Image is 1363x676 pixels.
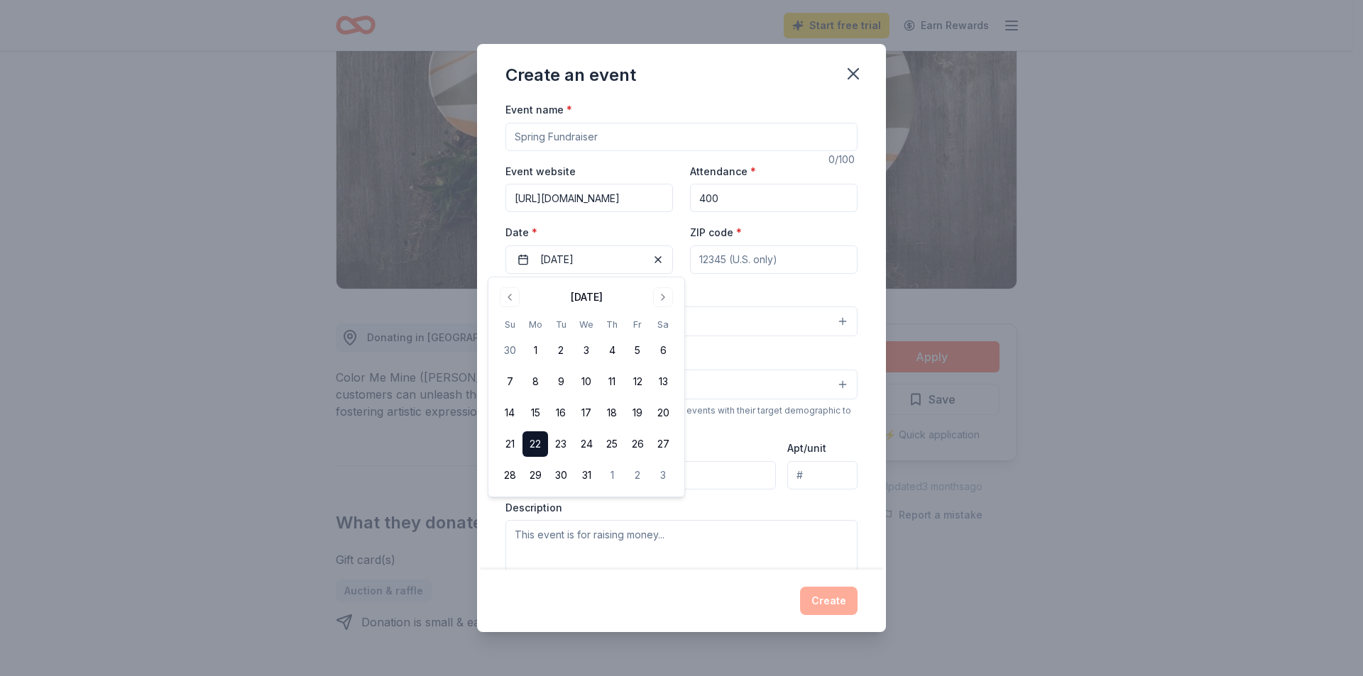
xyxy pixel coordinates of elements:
[828,151,858,168] div: 0 /100
[574,400,599,426] button: 17
[497,317,522,332] th: Sunday
[497,400,522,426] button: 14
[497,431,522,457] button: 21
[574,431,599,457] button: 24
[505,165,576,179] label: Event website
[599,338,625,363] button: 4
[571,289,603,306] div: [DATE]
[497,462,522,488] button: 28
[599,462,625,488] button: 1
[625,338,650,363] button: 5
[599,317,625,332] th: Thursday
[505,103,572,117] label: Event name
[522,338,548,363] button: 1
[505,245,673,274] button: [DATE]
[505,184,673,212] input: https://www...
[625,369,650,394] button: 12
[599,431,625,457] button: 25
[574,462,599,488] button: 31
[625,317,650,332] th: Friday
[574,369,599,394] button: 10
[522,400,548,426] button: 15
[625,400,650,426] button: 19
[599,400,625,426] button: 18
[497,338,522,363] button: 30
[574,338,599,363] button: 3
[505,501,562,515] label: Description
[505,64,636,87] div: Create an event
[522,317,548,332] th: Monday
[653,287,673,307] button: Go to next month
[548,369,574,394] button: 9
[650,431,676,457] button: 27
[690,184,858,212] input: 20
[548,400,574,426] button: 16
[650,369,676,394] button: 13
[548,462,574,488] button: 30
[787,461,858,489] input: #
[522,369,548,394] button: 8
[690,226,742,240] label: ZIP code
[574,317,599,332] th: Wednesday
[625,462,650,488] button: 2
[650,338,676,363] button: 6
[505,123,858,151] input: Spring Fundraiser
[548,317,574,332] th: Tuesday
[690,245,858,274] input: 12345 (U.S. only)
[522,462,548,488] button: 29
[497,369,522,394] button: 7
[548,338,574,363] button: 2
[599,369,625,394] button: 11
[548,431,574,457] button: 23
[650,400,676,426] button: 20
[650,462,676,488] button: 3
[690,165,756,179] label: Attendance
[522,431,548,457] button: 22
[505,226,673,240] label: Date
[650,317,676,332] th: Saturday
[625,431,650,457] button: 26
[787,441,826,455] label: Apt/unit
[500,287,520,307] button: Go to previous month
